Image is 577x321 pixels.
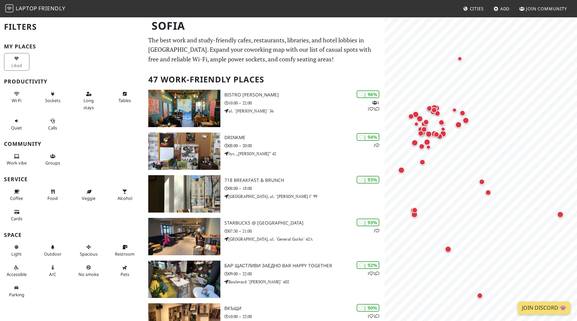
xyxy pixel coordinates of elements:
[224,313,385,320] p: 10:00 – 22:00
[477,178,486,186] div: Map marker
[40,242,65,259] button: Outdoor
[410,210,419,219] div: Map marker
[40,115,65,133] button: Calls
[224,178,385,183] h3: 718 Breakfast & Brunch
[148,261,220,298] img: Бар Щастливи Заедно Bar Happy Together
[224,279,385,285] p: Boulevard "[PERSON_NAME]" 602
[144,175,385,213] a: 718 Breakfast & Brunch | 93% 718 Breakfast & Brunch 08:00 – 18:00 [GEOGRAPHIC_DATA], ul. "[PERSON...
[409,206,418,215] div: Map marker
[424,129,433,139] div: Map marker
[454,120,463,129] div: Map marker
[45,160,60,166] span: Group tables
[432,130,441,139] div: Map marker
[418,158,427,167] div: Map marker
[491,3,513,15] a: Add
[422,137,432,147] div: Map marker
[373,228,379,234] p: 1
[148,132,220,170] img: DrinkMe
[357,133,379,141] div: | 94%
[425,104,434,113] div: Map marker
[224,100,385,106] p: 10:00 – 22:00
[420,125,428,134] div: Map marker
[367,99,379,112] p: 1 1 1
[148,218,220,255] img: Starbucks @ Sofia Center
[500,6,510,12] span: Add
[517,3,570,15] a: Join Community
[5,4,13,12] img: LaptopFriendly
[76,88,102,113] button: Long stays
[40,88,65,106] button: Sockets
[439,125,447,133] div: Map marker
[458,109,467,117] div: Map marker
[144,261,385,298] a: Бар Щастливи Заедно Bar Happy Together | 92% 11 Бар Щастливи Заедно Bar Happy Together 09:00 – 22...
[115,251,135,257] span: Restroom
[119,97,131,103] span: Work-friendly tables
[10,195,23,201] span: Coffee
[76,242,102,259] button: Spacious
[47,195,58,201] span: Food
[357,90,379,98] div: | 96%
[112,242,138,259] button: Restroom
[422,118,430,126] div: Map marker
[112,262,138,280] button: Pets
[373,142,379,148] p: 1
[148,35,381,64] p: The best work and study-friendly cafes, restaurants, libraries, and hotel lobbies in [GEOGRAPHIC_...
[456,55,464,63] div: Map marker
[470,6,484,12] span: Cities
[49,271,56,277] span: Air conditioned
[12,97,21,103] span: Stable Wi-Fi
[224,92,385,98] h3: Bistro [PERSON_NAME]
[118,195,132,201] span: Alcohol
[4,242,29,259] button: Light
[224,236,385,242] p: [GEOGRAPHIC_DATA], ul. "General Gurko" 62А
[76,262,102,280] button: No smoke
[4,115,29,133] button: Quiet
[410,138,419,147] div: Map marker
[450,106,458,114] div: Map marker
[461,116,470,125] div: Map marker
[4,176,140,183] h3: Service
[357,304,379,312] div: | 90%
[424,143,432,151] div: Map marker
[4,207,29,224] button: Cards
[417,142,426,151] div: Map marker
[410,206,419,215] div: Map marker
[224,150,385,157] p: бул. „[PERSON_NAME]“ 42
[420,119,429,129] div: Map marker
[40,151,65,169] button: Groups
[76,186,102,204] button: Veggie
[40,262,65,280] button: A/C
[433,109,442,118] div: Map marker
[144,132,385,170] a: DrinkMe | 94% 1 DrinkMe 08:00 – 20:00 бул. „[PERSON_NAME]“ 42
[460,3,487,15] a: Cities
[4,262,29,280] button: Accessible
[148,175,220,213] img: 718 Breakfast & Brunch
[357,219,379,226] div: | 93%
[407,112,415,121] div: Map marker
[4,151,29,169] button: Work vibe
[367,270,379,277] p: 1 1
[4,17,140,37] h2: Filters
[224,271,385,277] p: 09:00 – 22:00
[518,302,570,314] a: Join Discord 👾
[224,108,385,114] p: ul. "[PERSON_NAME]" 36
[416,129,425,138] div: Map marker
[4,78,140,85] h3: Productivity
[367,313,379,319] p: 1 1
[38,5,65,12] span: Friendly
[121,271,129,277] span: Pet friendly
[429,107,437,116] div: Map marker
[420,124,429,133] div: Map marker
[44,251,61,257] span: Outdoor area
[224,142,385,149] p: 08:00 – 20:00
[144,90,385,127] a: Bistro Montanari | 96% 111 Bistro [PERSON_NAME] 10:00 – 22:00 ul. "[PERSON_NAME]" 36
[146,17,383,35] h1: Sofia
[11,125,22,131] span: Quiet
[112,88,138,106] button: Tables
[45,97,60,103] span: Power sockets
[11,216,22,222] span: Credit cards
[80,251,98,257] span: Spacious
[78,271,99,277] span: Smoke free
[4,232,140,238] h3: Space
[224,193,385,200] p: [GEOGRAPHIC_DATA], ul. "[PERSON_NAME] I" 99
